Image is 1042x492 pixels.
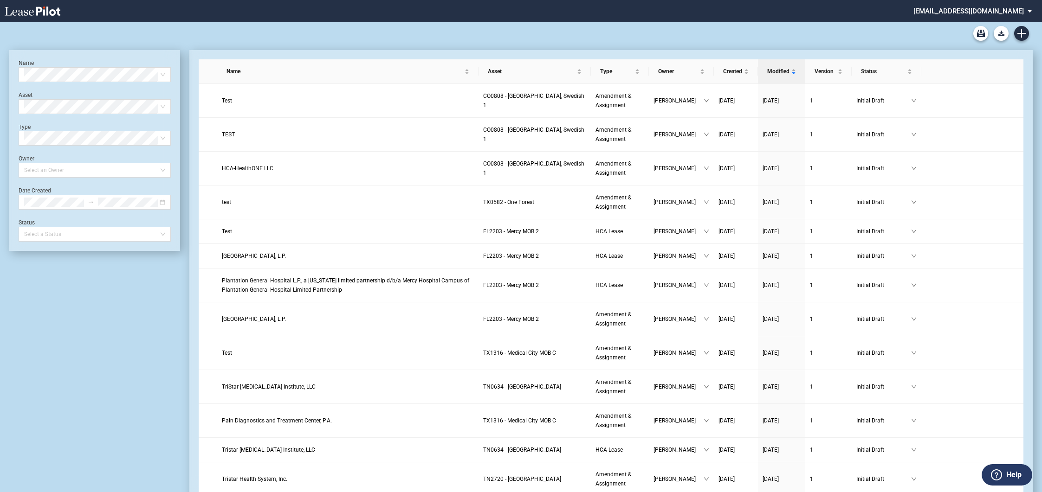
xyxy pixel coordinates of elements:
a: [DATE] [718,445,753,454]
span: Tristar Joint Replacement Institute, LLC [222,447,315,453]
span: Initial Draft [856,348,911,358]
span: [PERSON_NAME] [654,474,704,484]
span: [DATE] [763,350,779,356]
th: Modified [758,59,805,84]
a: HCA Lease [595,281,644,290]
a: CO0808 - [GEOGRAPHIC_DATA], Swedish 1 [483,159,586,178]
a: [DATE] [763,198,801,207]
span: [PERSON_NAME] [654,348,704,358]
span: Amendment & Assignment [595,345,631,361]
button: Help [982,464,1032,486]
a: Archive [973,26,988,41]
span: [PERSON_NAME] [654,416,704,425]
span: Initial Draft [856,382,911,391]
a: Amendment & Assignment [595,159,644,178]
a: [DATE] [718,251,753,261]
span: down [704,253,709,259]
span: FL2203 - Mercy MOB 2 [483,316,539,322]
span: down [911,476,917,482]
span: to [88,199,94,205]
span: 1 [810,131,813,138]
a: 1 [810,130,847,139]
span: [DATE] [763,316,779,322]
span: [PERSON_NAME] [654,445,704,454]
span: swap-right [88,199,94,205]
span: Initial Draft [856,96,911,105]
span: TN2720 - Westview Medical Plaza [483,476,561,482]
span: test [222,199,231,205]
span: down [704,350,709,356]
span: Initial Draft [856,251,911,261]
span: down [704,282,709,288]
a: test [222,198,474,207]
span: Initial Draft [856,130,911,139]
span: Amendment & Assignment [595,379,631,395]
button: Download Blank Form [994,26,1009,41]
span: Test [222,97,232,104]
th: Version [805,59,852,84]
a: 1 [810,96,847,105]
a: [DATE] [763,251,801,261]
a: 1 [810,164,847,173]
span: [PERSON_NAME] [654,251,704,261]
span: Initial Draft [856,281,911,290]
a: Amendment & Assignment [595,125,644,144]
span: [DATE] [718,417,735,424]
span: 1 [810,97,813,104]
span: [DATE] [763,253,779,259]
span: [DATE] [763,165,779,172]
span: Amendment & Assignment [595,160,631,176]
span: Initial Draft [856,445,911,454]
span: down [911,418,917,423]
span: Test [222,350,232,356]
a: Tristar Health System, Inc. [222,474,474,484]
a: [DATE] [718,96,753,105]
span: Name [227,67,463,76]
span: [PERSON_NAME] [654,130,704,139]
span: HCA-HealthONE LLC [222,165,273,172]
a: TEST [222,130,474,139]
span: down [911,384,917,390]
a: [DATE] [718,474,753,484]
span: 1 [810,199,813,205]
label: Type [19,124,31,130]
a: Amendment & Assignment [595,91,644,110]
a: FL2203 - Mercy MOB 2 [483,314,586,324]
a: TX1316 - Medical City MOB C [483,348,586,358]
th: Status [852,59,921,84]
a: [DATE] [718,348,753,358]
span: CO0808 - Denver, Swedish 1 [483,160,584,176]
span: Amendment & Assignment [595,471,631,487]
a: Pain Diagnostics and Treatment Center, P.A. [222,416,474,425]
span: down [704,316,709,322]
span: [DATE] [718,383,735,390]
span: Tristar Health System, Inc. [222,476,287,482]
span: down [704,418,709,423]
a: [GEOGRAPHIC_DATA], L.P. [222,314,474,324]
a: [DATE] [763,130,801,139]
a: 1 [810,445,847,454]
a: Amendment & Assignment [595,310,644,328]
span: down [704,199,709,205]
span: [DATE] [718,316,735,322]
span: 1 [810,417,813,424]
a: [DATE] [718,314,753,324]
span: Pain Diagnostics and Treatment Center, P.A. [222,417,332,424]
th: Type [591,59,649,84]
span: Initial Draft [856,164,911,173]
span: down [911,447,917,453]
a: [DATE] [718,382,753,391]
span: Type [600,67,633,76]
a: [GEOGRAPHIC_DATA], L.P. [222,251,474,261]
span: Owner [658,67,698,76]
a: Plantation General Hospital L.P., a [US_STATE] limited partnership d/b/a Mercy Hospital Campus of... [222,276,474,294]
span: down [911,350,917,356]
span: FL2203 - Mercy MOB 2 [483,228,539,235]
span: [PERSON_NAME] [654,198,704,207]
a: 1 [810,348,847,358]
label: Help [1006,469,1022,481]
th: Owner [649,59,714,84]
span: [PERSON_NAME] [654,227,704,236]
a: Amendment & Assignment [595,411,644,430]
span: [DATE] [763,476,779,482]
